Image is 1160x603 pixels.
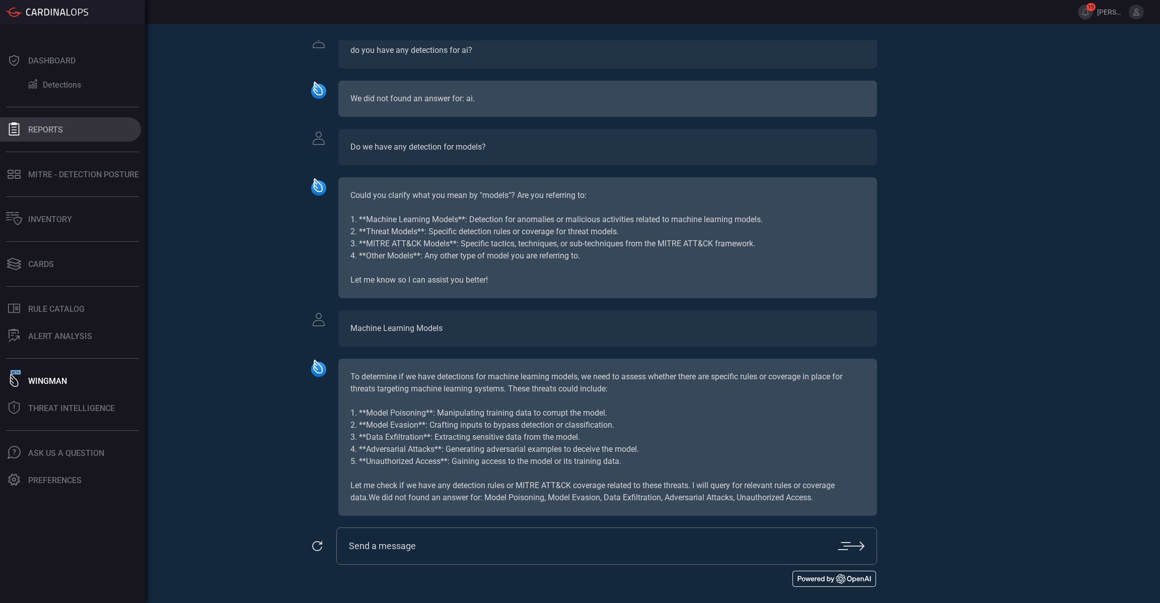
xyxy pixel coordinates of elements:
div: Ask Us A Question [28,448,104,458]
div: Inventory [28,215,72,224]
button: 15 [1078,5,1093,20]
div: Rule Catalog [28,304,85,314]
div: Preferences [28,476,82,485]
div: ALERT ANALYSIS [28,331,92,341]
div: Dashboard [28,56,76,65]
div: do you have any detections for ai? [338,32,877,69]
div: Detections [43,80,81,90]
div: Cards [28,259,54,269]
div: Wingman [28,376,67,386]
div: Threat Intelligence [28,404,115,413]
span: 15 [1086,3,1096,11]
div: Do we have any detection for models? [338,129,877,165]
div: We did not found an answer for: ai. [338,81,877,117]
div: Could you clarify what you mean by "models"? Are you referring to: 1. **Machine Learning Models**... [338,177,877,298]
div: Machine Learning Models [338,310,877,347]
div: MITRE - Detection Posture [28,170,139,179]
div: To determine if we have detections for machine learning models, we need to assess whether there a... [338,359,877,516]
button: Reset Chat [311,540,323,552]
input: Send a message [349,540,838,552]
div: Reports [28,125,63,135]
span: [PERSON_NAME].[PERSON_NAME] [1097,8,1125,16]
